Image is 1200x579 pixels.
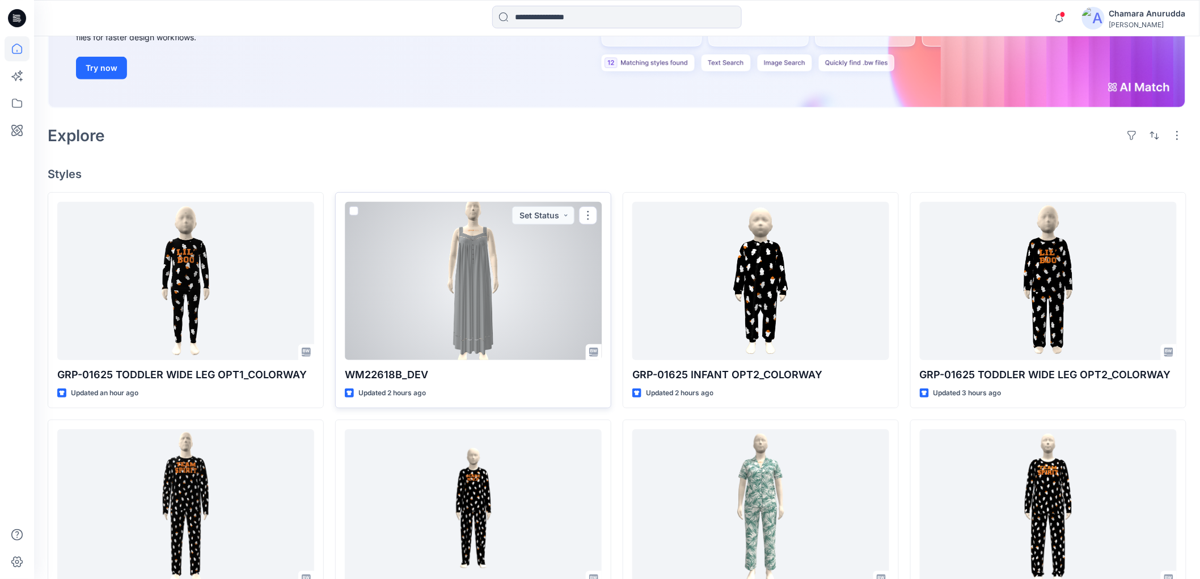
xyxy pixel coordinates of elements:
[358,387,426,399] p: Updated 2 hours ago
[1109,7,1186,20] div: Chamara Anurudda
[57,202,314,360] a: GRP-01625 TODDLER WIDE LEG OPT1_COLORWAY
[632,367,889,383] p: GRP-01625 INFANT OPT2_COLORWAY
[1082,7,1105,29] img: avatar
[76,57,127,79] button: Try now
[345,202,602,360] a: WM22618B_DEV
[57,367,314,383] p: GRP-01625 TODDLER WIDE LEG OPT1_COLORWAY
[632,202,889,360] a: GRP-01625 INFANT OPT2_COLORWAY
[933,387,1002,399] p: Updated 3 hours ago
[71,387,138,399] p: Updated an hour ago
[48,167,1186,181] h4: Styles
[920,202,1177,360] a: GRP-01625 TODDLER WIDE LEG OPT2_COLORWAY
[646,387,713,399] p: Updated 2 hours ago
[920,367,1177,383] p: GRP-01625 TODDLER WIDE LEG OPT2_COLORWAY
[345,367,602,383] p: WM22618B_DEV
[48,126,105,145] h2: Explore
[1109,20,1186,29] div: [PERSON_NAME]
